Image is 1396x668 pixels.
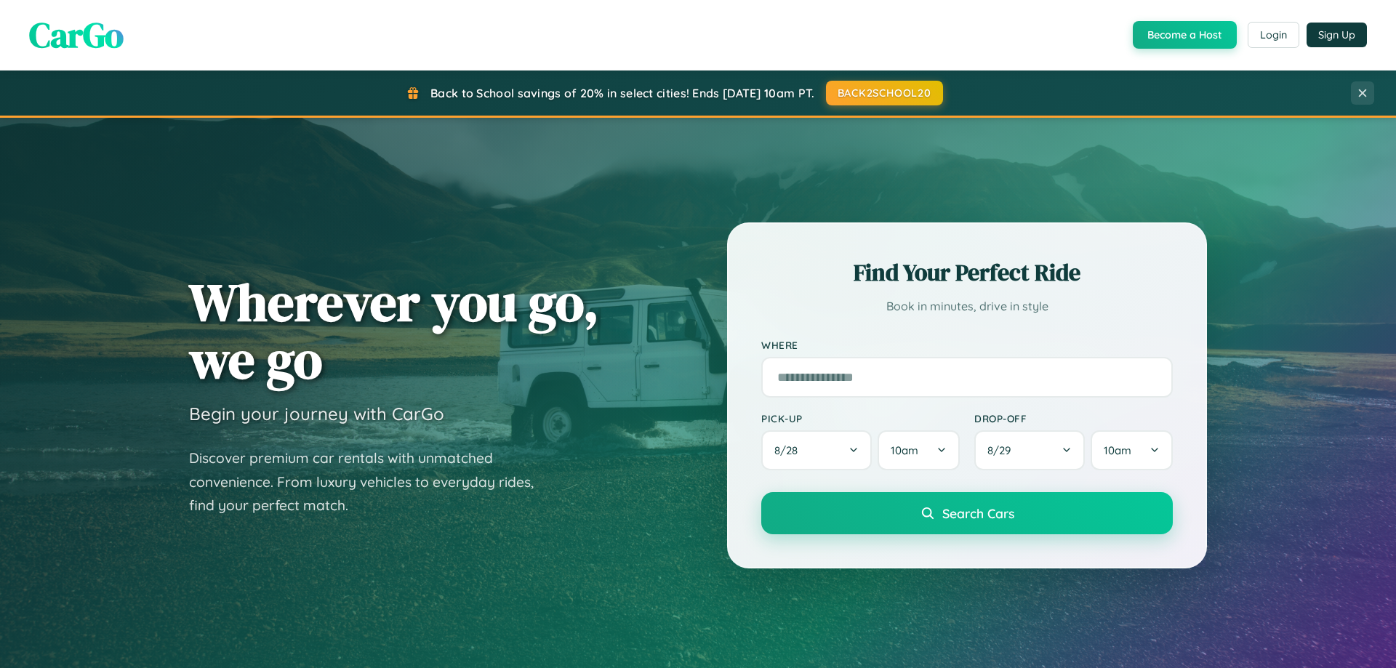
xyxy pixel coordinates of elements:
span: 8 / 29 [987,443,1018,457]
span: Search Cars [942,505,1014,521]
button: 8/28 [761,430,872,470]
button: 10am [1091,430,1173,470]
button: Sign Up [1307,23,1367,47]
p: Book in minutes, drive in style [761,296,1173,317]
h1: Wherever you go, we go [189,273,599,388]
button: Become a Host [1133,21,1237,49]
span: CarGo [29,11,124,59]
button: Search Cars [761,492,1173,534]
button: 8/29 [974,430,1085,470]
span: 10am [891,443,918,457]
label: Drop-off [974,412,1173,424]
p: Discover premium car rentals with unmatched convenience. From luxury vehicles to everyday rides, ... [189,446,553,518]
label: Where [761,339,1173,351]
button: BACK2SCHOOL20 [826,81,943,105]
span: 8 / 28 [774,443,805,457]
span: Back to School savings of 20% in select cities! Ends [DATE] 10am PT. [430,86,814,100]
button: Login [1248,22,1299,48]
span: 10am [1104,443,1131,457]
h3: Begin your journey with CarGo [189,403,444,424]
label: Pick-up [761,412,960,424]
h2: Find Your Perfect Ride [761,257,1173,289]
button: 10am [878,430,960,470]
